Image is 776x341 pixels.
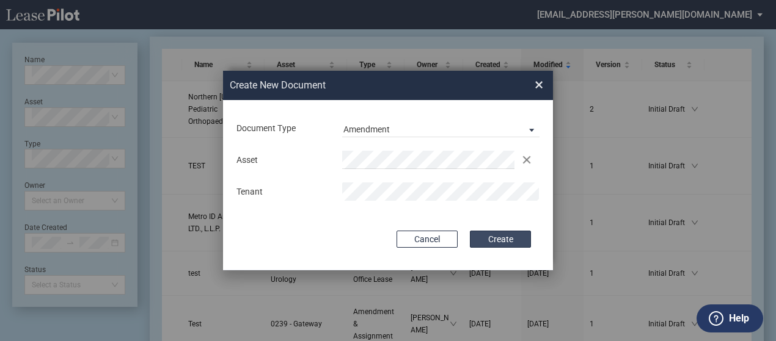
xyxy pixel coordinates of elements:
[230,123,335,135] div: Document Type
[535,75,543,95] span: ×
[223,71,553,271] md-dialog: Create New ...
[470,231,531,248] button: Create
[230,186,335,198] div: Tenant
[729,310,749,326] label: Help
[343,124,390,134] div: Amendment
[230,154,335,167] div: Asset
[230,79,491,92] h2: Create New Document
[397,231,458,248] button: Cancel
[342,119,540,137] md-select: Document Type: Amendment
